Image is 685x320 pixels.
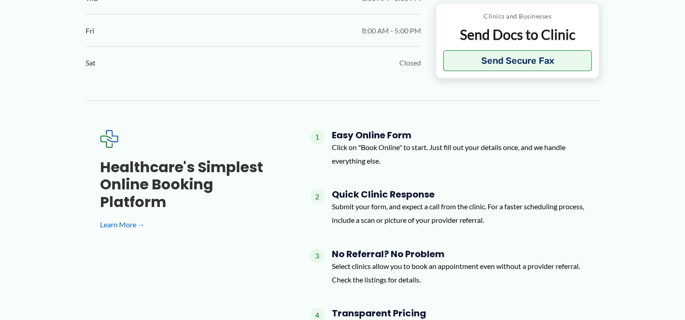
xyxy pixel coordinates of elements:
span: 3 [310,249,325,263]
span: Closed [399,56,421,70]
span: 8:00 AM - 5:00 PM [362,24,421,38]
img: Expected Healthcare Logo [100,130,118,148]
span: 1 [310,130,325,144]
a: Learn More → [100,218,281,231]
span: Fri [86,24,94,38]
p: Clinics and Businesses [443,10,592,22]
p: Click on "Book Online" to start. Just fill out your details once, and we handle everything else. [332,141,585,167]
h4: Quick Clinic Response [332,189,585,200]
h3: Healthcare's simplest online booking platform [100,159,281,211]
p: Submit your form, and expect a call from the clinic. For a faster scheduling process, include a s... [332,200,585,226]
h4: No Referral? No Problem [332,249,585,259]
p: Send Docs to Clinic [443,26,592,43]
p: Select clinics allow you to book an appointment even without a provider referral. Check the listi... [332,259,585,286]
span: Sat [86,56,96,70]
h4: Transparent Pricing [332,308,585,319]
h4: Easy Online Form [332,130,585,141]
span: 2 [310,189,325,203]
button: Send Secure Fax [443,50,592,71]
